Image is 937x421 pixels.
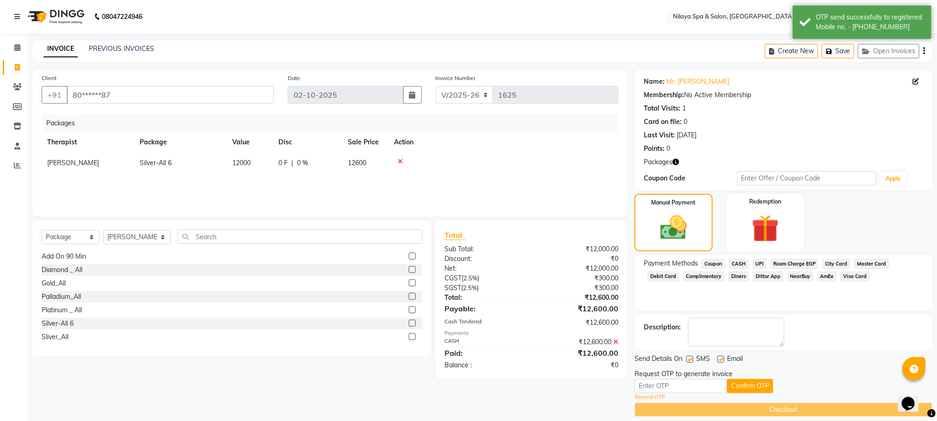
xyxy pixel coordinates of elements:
[348,159,366,167] span: 12600
[880,172,906,186] button: Apply
[436,74,476,82] label: Invoice Number
[42,74,56,82] label: Client
[342,132,388,153] th: Sale Price
[43,115,625,132] div: Packages
[666,144,670,154] div: 0
[444,230,466,240] span: Total
[531,318,625,328] div: ₹12,600.00
[42,332,68,342] div: Sliver_All
[635,369,733,379] div: Request OTP to generate invoice
[635,393,665,401] a: Resend OTP
[47,159,99,167] span: [PERSON_NAME]
[227,132,273,153] th: Value
[737,171,877,186] input: Enter Offer / Coupon Code
[652,198,696,207] label: Manual Payment
[644,77,665,87] div: Name:
[531,264,625,273] div: ₹12,000.00
[635,354,683,365] span: Send Details On
[647,271,679,282] span: Debit Card
[729,259,749,269] span: CASH
[463,284,477,291] span: 2.5%
[787,271,814,282] span: NearBuy
[42,292,81,302] div: Palladium_All
[644,90,923,100] div: No Active Membership
[438,244,531,254] div: Sub Total:
[644,130,675,140] div: Last Visit:
[531,254,625,264] div: ₹0
[635,379,727,393] input: Enter OTP
[531,283,625,293] div: ₹300.00
[388,132,618,153] th: Action
[898,384,928,412] iframe: chat widget
[728,271,749,282] span: Diners
[644,144,665,154] div: Points:
[438,303,531,314] div: Payable:
[822,44,854,58] button: Save
[42,132,134,153] th: Therapist
[42,265,82,275] div: Diamond _ All
[840,271,870,282] span: Visa Card
[42,319,74,328] div: Silver-All 6
[531,347,625,359] div: ₹12,600.00
[42,86,68,104] button: +91
[771,259,819,269] span: Room Charge EGP
[438,254,531,264] div: Discount:
[531,337,625,347] div: ₹12,600.00
[288,74,300,82] label: Date
[696,354,710,365] span: SMS
[854,259,889,269] span: Master Card
[438,264,531,273] div: Net:
[644,117,682,127] div: Card on file:
[858,44,919,58] button: Open Invoices
[677,130,697,140] div: [DATE]
[438,273,531,283] div: ( )
[743,211,788,246] img: _gift.svg
[102,4,142,30] b: 08047224946
[444,284,461,292] span: SGST
[89,44,154,53] a: PREVIOUS INVOICES
[444,274,462,282] span: CGST
[753,271,784,282] span: Dittor App
[531,244,625,254] div: ₹12,000.00
[666,77,729,87] a: Mr. [PERSON_NAME]
[438,337,531,347] div: CASH
[24,4,87,30] img: logo
[531,303,625,314] div: ₹12,600.00
[438,360,531,370] div: Balance :
[438,318,531,328] div: Cash Tendered:
[652,212,695,243] img: _cash.svg
[43,41,78,57] a: INVOICE
[444,329,618,337] div: Payments
[752,259,767,269] span: UPI
[816,12,925,32] div: OTP send successfully to registered Mobile no. - 918076498587
[67,86,274,104] input: Search by Name/Mobile/Email/Code
[531,360,625,370] div: ₹0
[749,198,781,206] label: Redemption
[644,173,737,183] div: Coupon Code
[644,90,684,100] div: Membership:
[683,271,725,282] span: Complimentary
[682,104,686,113] div: 1
[134,132,227,153] th: Package
[438,283,531,293] div: ( )
[291,158,293,168] span: |
[727,379,773,393] button: Confirm OTP
[438,347,531,359] div: Paid:
[531,273,625,283] div: ₹300.00
[438,293,531,303] div: Total:
[702,259,725,269] span: Coupon
[765,44,818,58] button: Create New
[178,229,422,244] input: Search
[42,305,82,315] div: Platinum _ All
[817,271,837,282] span: AmEx
[273,132,342,153] th: Disc
[278,158,288,168] span: 0 F
[42,279,66,288] div: Gold_All
[644,104,680,113] div: Total Visits:
[531,293,625,303] div: ₹12,600.00
[140,159,172,167] span: Silver-All 6
[644,157,672,167] span: Packages
[822,259,851,269] span: City Card
[684,117,687,127] div: 0
[727,354,743,365] span: Email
